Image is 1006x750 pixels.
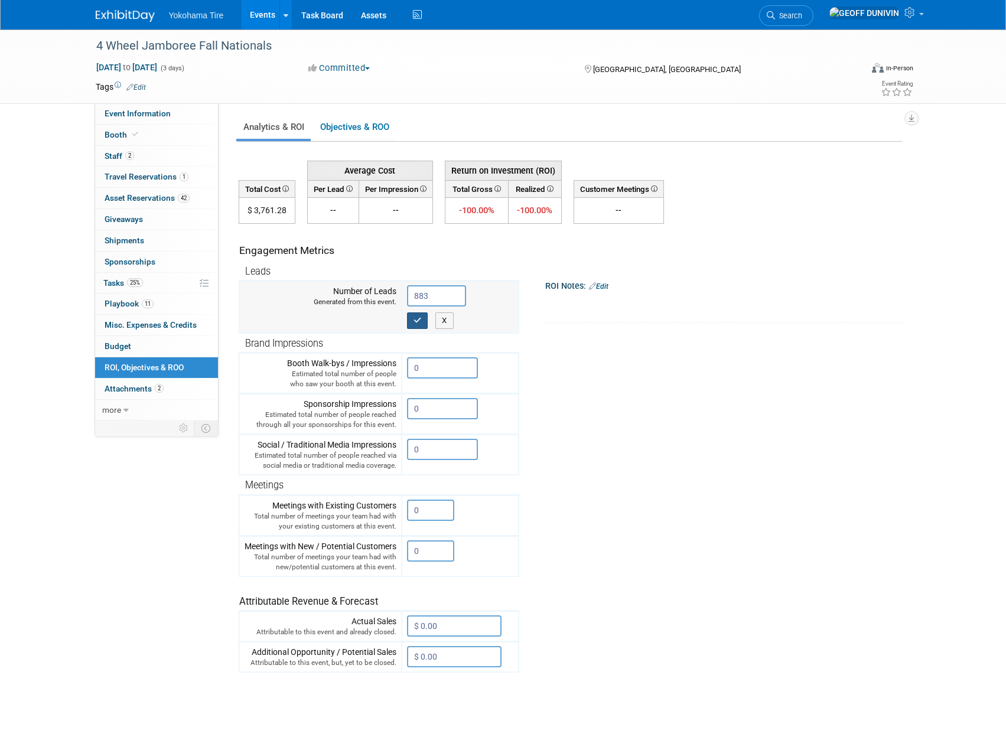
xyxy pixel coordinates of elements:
[574,180,663,197] th: Customer Meetings
[245,500,396,531] div: Meetings with Existing Customers
[304,62,375,74] button: Committed
[245,398,396,430] div: Sponsorship Impressions
[359,180,432,197] th: Per Impression
[245,540,396,572] div: Meetings with New / Potential Customers
[245,552,396,572] div: Total number of meetings your team had with new/potential customers at this event.
[775,11,802,20] span: Search
[105,236,144,245] span: Shipments
[245,646,396,668] div: Additional Opportunity / Potential Sales
[105,130,141,139] span: Booth
[517,205,552,216] span: -100.00%
[239,243,514,258] div: Engagement Metrics
[307,161,432,180] th: Average Cost
[105,384,164,393] span: Attachments
[330,206,336,215] span: --
[95,357,218,378] a: ROI, Objectives & ROO
[105,151,134,161] span: Staff
[239,180,295,197] th: Total Cost
[142,299,154,308] span: 11
[881,81,913,87] div: Event Rating
[95,188,218,208] a: Asset Reservations42
[105,172,188,181] span: Travel Reservations
[132,131,138,138] i: Booth reservation complete
[245,615,396,637] div: Actual Sales
[105,341,131,351] span: Budget
[545,277,907,292] div: ROI Notes:
[245,357,396,389] div: Booth Walk-bys / Impressions
[96,10,155,22] img: ExhibitDay
[593,65,741,74] span: [GEOGRAPHIC_DATA], [GEOGRAPHIC_DATA]
[95,336,218,357] a: Budget
[105,193,190,203] span: Asset Reservations
[105,320,197,330] span: Misc. Expenses & Credits
[829,6,900,19] img: GEOFF DUNIVIN
[105,257,155,266] span: Sponsorships
[121,63,132,72] span: to
[245,480,284,491] span: Meetings
[105,109,171,118] span: Event Information
[239,580,513,609] div: Attributable Revenue & Forecast
[105,299,154,308] span: Playbook
[245,369,396,389] div: Estimated total number of people who saw your booth at this event.
[95,209,218,230] a: Giveaways
[103,278,143,288] span: Tasks
[245,627,396,637] div: Attributable to this event and already closed.
[245,451,396,471] div: Estimated total number of people reached via social media or traditional media coverage.
[95,230,218,251] a: Shipments
[95,146,218,167] a: Staff2
[127,278,143,287] span: 25%
[236,116,311,139] a: Analytics & ROI
[245,511,396,531] div: Total number of meetings your team had with your existing customers at this event.
[125,151,134,160] span: 2
[105,363,184,372] span: ROI, Objectives & ROO
[95,167,218,187] a: Travel Reservations1
[245,266,271,277] span: Leads
[872,63,884,73] img: Format-Inperson.png
[245,410,396,430] div: Estimated total number of people reached through all your sponsorships for this event.
[96,62,158,73] span: [DATE] [DATE]
[759,5,813,26] a: Search
[579,204,659,216] div: --
[95,379,218,399] a: Attachments2
[96,81,146,93] td: Tags
[126,83,146,92] a: Edit
[105,214,143,224] span: Giveaways
[435,312,454,329] button: X
[445,180,509,197] th: Total Gross
[102,405,121,415] span: more
[245,285,396,307] div: Number of Leads
[245,297,396,307] div: Generated from this event.
[313,116,396,139] a: Objectives & ROO
[92,35,844,57] div: 4 Wheel Jamboree Fall Nationals
[95,103,218,124] a: Event Information
[95,252,218,272] a: Sponsorships
[445,161,561,180] th: Return on Investment (ROI)
[459,205,494,216] span: -100.00%
[239,198,295,224] td: $ 3,761.28
[95,273,218,294] a: Tasks25%
[245,439,396,471] div: Social / Traditional Media Impressions
[393,206,399,215] span: --
[95,400,218,420] a: more
[307,180,359,197] th: Per Lead
[792,61,914,79] div: Event Format
[174,420,194,436] td: Personalize Event Tab Strip
[95,315,218,335] a: Misc. Expenses & Credits
[178,194,190,203] span: 42
[95,294,218,314] a: Playbook11
[245,658,396,668] div: Attributable to this event, but, yet to be closed.
[180,172,188,181] span: 1
[245,338,323,349] span: Brand Impressions
[159,64,184,72] span: (3 days)
[95,125,218,145] a: Booth
[194,420,218,436] td: Toggle Event Tabs
[169,11,224,20] span: Yokohama Tire
[155,384,164,393] span: 2
[589,282,608,291] a: Edit
[509,180,561,197] th: Realized
[885,64,913,73] div: In-Person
